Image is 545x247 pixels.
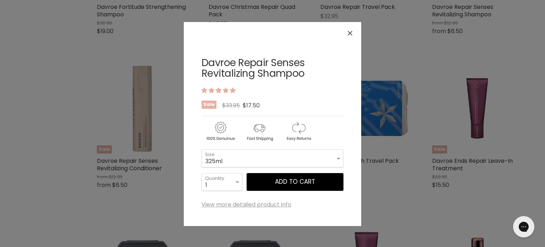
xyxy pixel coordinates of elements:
img: genuine.gif [202,120,239,142]
span: Sale [202,101,216,109]
span: $17.50 [243,101,260,109]
img: returns.gif [280,120,317,142]
iframe: Gorgias live chat messenger [510,214,538,240]
select: Quantity [202,173,242,191]
img: shipping.gif [241,120,278,142]
span: Add to cart [275,177,315,186]
span: 5.00 stars [202,86,237,95]
button: Add to cart [247,173,343,191]
a: View more detailed product info [202,202,291,208]
span: $33.95 [222,101,240,109]
a: Davroe Repair Senses Revitalizing Shampoo [202,56,305,81]
button: Close [342,26,358,41]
